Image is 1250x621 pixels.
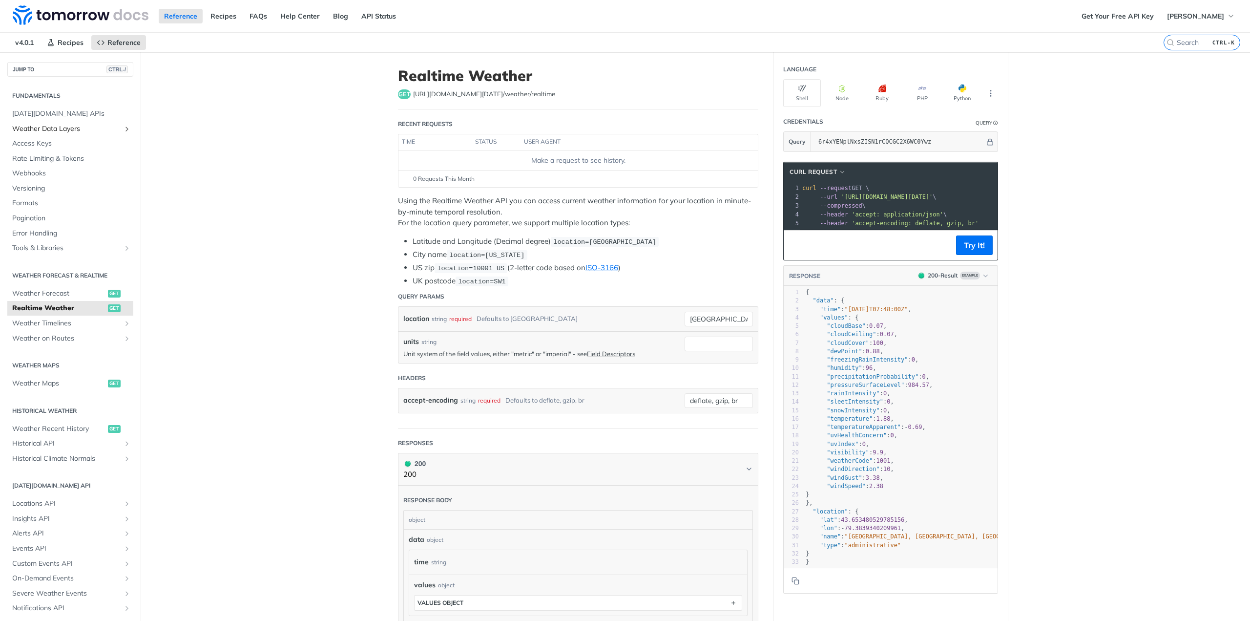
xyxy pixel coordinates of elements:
[585,263,618,272] a: ISO-3166
[784,398,799,406] div: 14
[993,121,998,126] i: Information
[7,62,133,77] button: JUMP TOCTRL-/
[398,89,411,99] span: get
[7,181,133,196] a: Versioning
[123,320,131,327] button: Show subpages for Weather Timelines
[1076,9,1159,23] a: Get Your Free API Key
[890,432,894,439] span: 0
[12,319,121,328] span: Weather Timelines
[784,339,799,347] div: 7
[806,474,883,481] span: : ,
[745,465,753,473] svg: Chevron
[784,347,799,356] div: 8
[7,541,133,556] a: Events APIShow subpages for Events API
[405,461,411,467] span: 200
[123,545,131,553] button: Show subpages for Events API
[806,483,883,490] span: :
[806,373,929,380] span: : ,
[922,373,925,380] span: 0
[827,356,908,363] span: "freezingRainIntensity"
[869,322,883,329] span: 0.07
[12,214,131,223] span: Pagination
[806,306,912,313] span: : ,
[403,349,680,358] p: Unit system of the field values, either "metric" or "imperial" - see
[12,589,121,599] span: Severe Weather Events
[398,120,453,128] div: Recent Requests
[806,407,891,414] span: : ,
[458,278,505,285] span: location=SW1
[123,604,131,612] button: Show subpages for Notifications API
[784,516,799,524] div: 28
[12,603,121,613] span: Notifications API
[7,301,133,316] a: Realtime Weatherget
[12,229,131,238] span: Error Handling
[883,390,887,397] span: 0
[7,571,133,586] a: On-Demand EventsShow subpages for On-Demand Events
[985,137,995,147] button: Hide
[806,331,897,338] span: : ,
[784,541,799,550] div: 31
[427,535,443,544] div: object
[827,424,901,430] span: "temperatureApparent"
[7,151,133,166] a: Rate Limiting & Tokens
[908,382,929,388] span: 984.57
[806,415,894,422] span: : ,
[784,364,799,372] div: 10
[827,364,862,371] span: "humidity"
[873,340,883,346] span: 100
[802,193,937,200] span: \
[784,132,811,151] button: Query
[1210,38,1237,47] kbd: CTRL-K
[802,211,947,218] span: \
[123,560,131,568] button: Show subpages for Custom Events API
[806,356,918,363] span: : ,
[786,167,850,177] button: cURL Request
[244,9,272,23] a: FAQs
[123,530,131,537] button: Show subpages for Alerts API
[976,119,998,127] div: QueryInformation
[806,499,813,506] span: },
[827,322,865,329] span: "cloudBase"
[820,525,837,532] span: "lon"
[784,381,799,389] div: 12
[123,244,131,252] button: Show subpages for Tools & Libraries
[413,276,758,287] li: UK postcode
[7,586,133,601] a: Severe Weather EventsShow subpages for Severe Weather Events
[845,525,901,532] span: 79.3839340209961
[123,455,131,463] button: Show subpages for Historical Climate Normals
[820,202,862,209] span: --compressed
[784,533,799,541] div: 30
[7,512,133,526] a: Insights APIShow subpages for Insights API
[7,286,133,301] a: Weather Forecastget
[403,458,753,480] button: 200 200200
[827,415,873,422] span: "temperature"
[42,35,89,50] a: Recipes
[58,38,83,47] span: Recipes
[806,457,894,464] span: : ,
[414,555,429,569] label: time
[827,331,876,338] span: "cloudCeiling"
[10,35,39,50] span: v4.0.1
[806,297,845,304] span: : {
[398,439,433,448] div: Responses
[123,125,131,133] button: Show subpages for Weather Data Layers
[7,601,133,616] a: Notifications APIShow subpages for Notifications API
[866,474,880,481] span: 3.38
[398,195,758,229] p: Using the Realtime Weather API you can access current weather information for your location in mi...
[421,338,437,346] div: string
[7,526,133,541] a: Alerts APIShow subpages for Alerts API
[784,356,799,364] div: 9
[820,185,852,192] span: --request
[908,424,922,430] span: 0.69
[123,500,131,508] button: Show subpages for Locations API
[789,137,806,146] span: Query
[883,466,890,472] span: 10
[12,529,121,538] span: Alerts API
[806,466,894,472] span: : ,
[784,297,799,305] div: 2
[820,314,848,321] span: "values"
[784,407,799,415] div: 15
[108,380,121,387] span: get
[789,271,821,281] button: RESPONSE
[12,124,121,134] span: Weather Data Layers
